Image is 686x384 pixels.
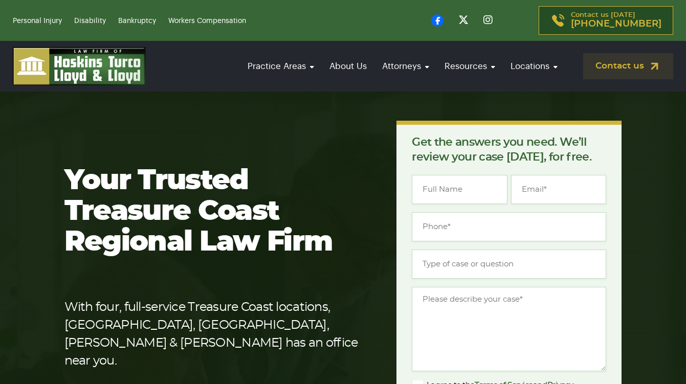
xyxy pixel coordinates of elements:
[377,52,434,81] a: Attorneys
[118,17,156,25] a: Bankruptcy
[412,135,606,165] p: Get the answers you need. We’ll review your case [DATE], for free.
[168,17,246,25] a: Workers Compensation
[64,166,364,258] h1: Your Trusted Treasure Coast Regional Law Firm
[539,6,673,35] a: Contact us [DATE][PHONE_NUMBER]
[13,47,146,85] img: logo
[439,52,500,81] a: Resources
[412,212,606,241] input: Phone*
[64,299,364,370] p: With four, full-service Treasure Coast locations, [GEOGRAPHIC_DATA], [GEOGRAPHIC_DATA], [PERSON_N...
[324,52,372,81] a: About Us
[505,52,563,81] a: Locations
[74,17,106,25] a: Disability
[13,17,62,25] a: Personal Injury
[511,175,606,204] input: Email*
[242,52,319,81] a: Practice Areas
[412,175,507,204] input: Full Name
[412,250,606,279] input: Type of case or question
[583,53,673,79] a: Contact us
[571,19,661,29] span: [PHONE_NUMBER]
[571,12,661,29] p: Contact us [DATE]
